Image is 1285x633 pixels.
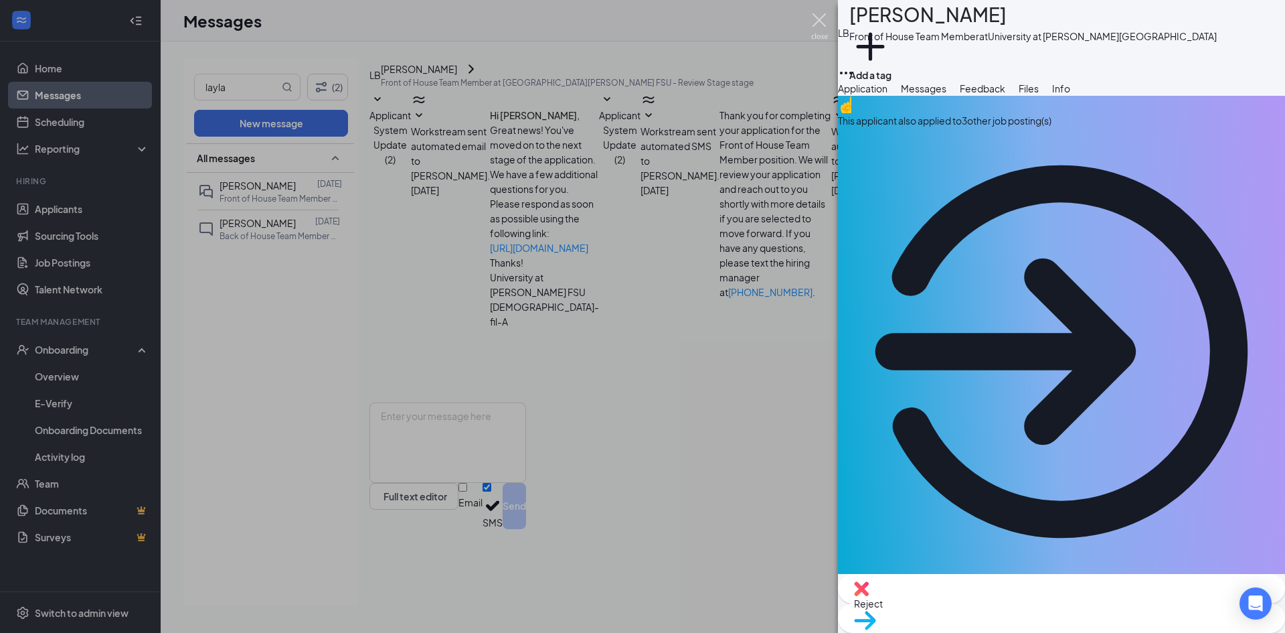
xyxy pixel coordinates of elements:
span: Feedback [960,82,1005,94]
svg: Plus [849,25,891,68]
span: Info [1052,82,1070,94]
span: Messages [901,82,946,94]
span: Reject [854,596,1269,611]
div: LB [838,25,849,40]
div: Open Intercom Messenger [1239,587,1272,620]
span: Files [1019,82,1039,94]
div: This applicant also applied to 3 other job posting(s) [838,113,1285,128]
svg: ArrowCircle [838,128,1285,575]
div: Front of House Team Member at University at [PERSON_NAME][GEOGRAPHIC_DATA] [849,29,1217,43]
svg: Ellipses [838,65,854,81]
span: Application [838,82,887,94]
button: PlusAdd a tag [849,25,891,82]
